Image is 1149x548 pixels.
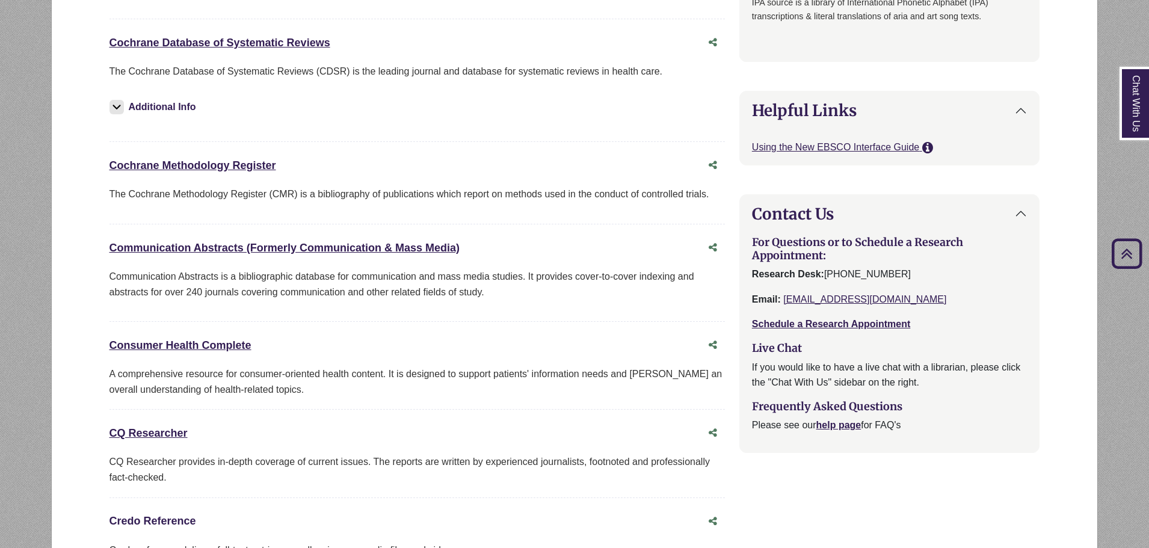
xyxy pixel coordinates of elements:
[109,515,196,527] a: Credo Reference
[1107,245,1146,262] a: Back to Top
[816,420,861,430] a: help page
[752,142,922,152] a: Using the New EBSCO Interface Guide
[740,91,1040,129] button: Helpful Links
[752,269,824,279] strong: Research Desk:
[752,294,781,304] strong: Email:
[109,64,725,79] p: The Cochrane Database of Systematic Reviews (CDSR) is the leading journal and database for system...
[752,342,1027,355] h3: Live Chat
[740,195,1040,233] button: Contact Us
[752,319,910,329] a: Schedule a Research Appointment
[109,366,725,397] div: A comprehensive resource for consumer-oriented health content. It is designed to support patients...
[109,454,725,485] div: CQ Researcher provides in-depth coverage of current issues. The reports are written by experience...
[109,159,276,171] a: Cochrane Methodology Register
[701,154,725,177] button: Share this database
[701,510,725,533] button: Share this database
[701,31,725,54] button: Share this database
[109,37,330,49] a: Cochrane Database of Systematic Reviews
[752,417,1027,433] p: Please see our for FAQ's
[701,422,725,445] button: Share this database
[783,294,946,304] a: [EMAIL_ADDRESS][DOMAIN_NAME]
[752,266,1027,282] p: [PHONE_NUMBER]
[752,360,1027,390] p: If you would like to have a live chat with a librarian, please click the "Chat With Us" sidebar o...
[109,427,188,439] a: CQ Researcher
[109,186,725,202] p: The Cochrane Methodology Register (CMR) is a bibliography of publications which report on methods...
[109,99,200,115] button: Additional Info
[752,236,1027,262] h3: For Questions or to Schedule a Research Appointment:
[752,400,1027,413] h3: Frequently Asked Questions
[109,269,725,300] p: Communication Abstracts is a bibliographic database for communication and mass media studies. It ...
[109,339,251,351] a: Consumer Health Complete
[701,334,725,357] button: Share this database
[109,242,460,254] a: Communication Abstracts (Formerly Communication & Mass Media)
[701,236,725,259] button: Share this database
